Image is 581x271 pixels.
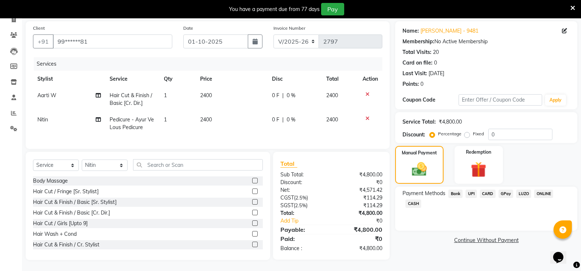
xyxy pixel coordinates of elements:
[159,71,196,87] th: Qty
[331,225,388,234] div: ₹4,800.00
[33,241,99,249] div: Hair Cut & Finish / Cr. Stylist
[275,202,331,209] div: ( )
[545,95,566,106] button: Apply
[405,199,421,208] span: CASH
[433,48,439,56] div: 20
[480,190,496,198] span: CARD
[37,92,56,99] span: Aarti W
[33,25,45,32] label: Client
[402,190,445,197] span: Payment Methods
[275,234,331,243] div: Paid:
[466,190,477,198] span: UPI
[275,194,331,202] div: ( )
[229,6,320,13] div: You have a payment due from 77 days
[402,38,434,45] div: Membership:
[268,71,322,87] th: Disc
[287,92,295,99] span: 0 %
[439,118,462,126] div: ₹4,800.00
[282,92,284,99] span: |
[402,70,427,77] div: Last Visit:
[133,159,263,171] input: Search or Scan
[37,116,48,123] span: Nitin
[272,92,279,99] span: 0 F
[321,3,344,15] button: Pay
[326,116,338,123] span: 2400
[331,202,388,209] div: ₹114.29
[402,118,436,126] div: Service Total:
[448,190,463,198] span: Bank
[105,71,159,87] th: Service
[275,209,331,217] div: Total:
[33,177,68,185] div: Body Massage
[33,209,110,217] div: Hair Cut & Finish / Basic [Cr. Dir.]
[272,116,279,124] span: 0 F
[331,194,388,202] div: ₹114.29
[33,198,117,206] div: Hair Cut & Finish / Basic [Sr. Stylist]
[402,80,419,88] div: Points:
[402,48,431,56] div: Total Visits:
[550,242,574,264] iframe: chat widget
[459,94,542,106] input: Enter Offer / Coupon Code
[275,225,331,234] div: Payable:
[196,71,268,87] th: Price
[473,131,484,137] label: Fixed
[280,194,294,201] span: CGST
[53,34,172,48] input: Search by Name/Mobile/Email/Code
[402,27,419,35] div: Name:
[420,80,423,88] div: 0
[407,161,431,178] img: _cash.svg
[200,116,212,123] span: 2400
[402,150,437,156] label: Manual Payment
[331,234,388,243] div: ₹0
[420,27,478,35] a: [PERSON_NAME] - 9481
[331,245,388,252] div: ₹4,800.00
[429,70,444,77] div: [DATE]
[358,71,382,87] th: Action
[331,186,388,194] div: ₹4,571.42
[282,116,284,124] span: |
[287,116,295,124] span: 0 %
[200,92,212,99] span: 2400
[331,179,388,186] div: ₹0
[275,179,331,186] div: Discount:
[33,188,99,195] div: Hair Cut / Fringe [Sr. Stylist]
[402,96,458,104] div: Coupon Code
[164,116,167,123] span: 1
[33,71,105,87] th: Stylist
[402,38,570,45] div: No Active Membership
[295,202,306,208] span: 2.5%
[322,71,358,87] th: Total
[434,59,437,67] div: 0
[33,220,88,227] div: Hair Cut / Girls [Upto 9]
[438,131,462,137] label: Percentage
[273,25,305,32] label: Invoice Number
[516,190,531,198] span: LUZO
[110,92,152,106] span: Hair Cut & Finish / Basic [Cr. Dir.]
[402,59,433,67] div: Card on file:
[341,217,388,225] div: ₹0
[275,171,331,179] div: Sub Total:
[499,190,514,198] span: GPay
[466,149,491,155] label: Redemption
[331,171,388,179] div: ₹4,800.00
[295,195,306,201] span: 2.5%
[534,190,553,198] span: ONLINE
[280,160,297,168] span: Total
[326,92,338,99] span: 2400
[164,92,167,99] span: 1
[183,25,193,32] label: Date
[466,160,491,179] img: _gift.svg
[397,237,576,244] a: Continue Without Payment
[34,57,388,71] div: Services
[110,116,154,131] span: Pedicure - Ayur Ve Lous Pedicure
[33,230,77,238] div: Hair Wash + Cond
[275,217,341,225] a: Add Tip
[280,202,294,209] span: SGST
[33,34,54,48] button: +91
[275,245,331,252] div: Balance :
[331,209,388,217] div: ₹4,800.00
[275,186,331,194] div: Net:
[402,131,425,139] div: Discount:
